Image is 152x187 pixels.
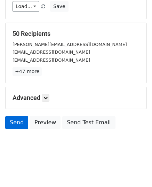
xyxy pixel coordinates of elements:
[13,49,90,55] small: [EMAIL_ADDRESS][DOMAIN_NAME]
[30,116,61,129] a: Preview
[13,30,139,38] h5: 50 Recipients
[50,1,68,12] button: Save
[117,154,152,187] iframe: Chat Widget
[13,67,42,76] a: +47 more
[62,116,115,129] a: Send Test Email
[13,1,39,12] a: Load...
[13,94,139,102] h5: Advanced
[13,57,90,63] small: [EMAIL_ADDRESS][DOMAIN_NAME]
[5,116,28,129] a: Send
[13,42,127,47] small: [PERSON_NAME][EMAIL_ADDRESS][DOMAIN_NAME]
